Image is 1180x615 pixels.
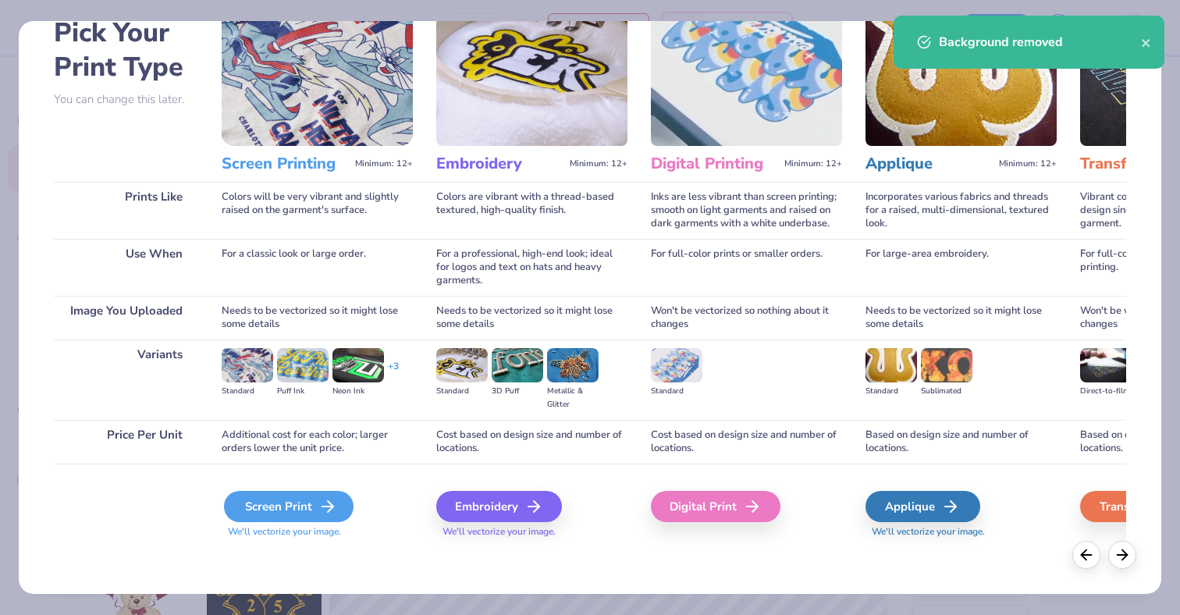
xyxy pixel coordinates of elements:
[492,348,543,382] img: 3D Puff
[651,182,842,239] div: Inks are less vibrant than screen printing; smooth on light garments and raised on dark garments ...
[436,525,627,539] span: We'll vectorize your image.
[222,154,349,174] h3: Screen Printing
[865,296,1057,339] div: Needs to be vectorized so it might lose some details
[54,182,198,239] div: Prints Like
[436,239,627,296] div: For a professional, high-end look; ideal for logos and text on hats and heavy garments.
[547,348,599,382] img: Metallic & Glitter
[651,154,778,174] h3: Digital Printing
[570,158,627,169] span: Minimum: 12+
[277,385,329,398] div: Puff Ink
[54,296,198,339] div: Image You Uploaded
[865,239,1057,296] div: For large-area embroidery.
[54,93,198,106] p: You can change this later.
[222,525,413,539] span: We'll vectorize your image.
[277,348,329,382] img: Puff Ink
[547,385,599,411] div: Metallic & Glitter
[865,154,993,174] h3: Applique
[388,360,399,386] div: + 3
[332,385,384,398] div: Neon Ink
[54,239,198,296] div: Use When
[921,385,972,398] div: Sublimated
[436,491,562,522] div: Embroidery
[1141,33,1152,52] button: close
[865,385,917,398] div: Standard
[865,348,917,382] img: Standard
[436,154,563,174] h3: Embroidery
[651,491,780,522] div: Digital Print
[54,339,198,420] div: Variants
[222,296,413,339] div: Needs to be vectorized so it might lose some details
[939,33,1141,52] div: Background removed
[1080,348,1132,382] img: Direct-to-film
[865,420,1057,464] div: Based on design size and number of locations.
[865,491,980,522] div: Applique
[651,296,842,339] div: Won't be vectorized so nothing about it changes
[865,525,1057,539] span: We'll vectorize your image.
[355,158,413,169] span: Minimum: 12+
[651,239,842,296] div: For full-color prints or smaller orders.
[222,420,413,464] div: Additional cost for each color; larger orders lower the unit price.
[54,16,198,84] h2: Pick Your Print Type
[436,296,627,339] div: Needs to be vectorized so it might lose some details
[999,158,1057,169] span: Minimum: 12+
[224,491,354,522] div: Screen Print
[436,420,627,464] div: Cost based on design size and number of locations.
[332,348,384,382] img: Neon Ink
[222,348,273,382] img: Standard
[54,420,198,464] div: Price Per Unit
[436,348,488,382] img: Standard
[1080,385,1132,398] div: Direct-to-film
[921,348,972,382] img: Sublimated
[865,182,1057,239] div: Incorporates various fabrics and threads for a raised, multi-dimensional, textured look.
[222,385,273,398] div: Standard
[651,385,702,398] div: Standard
[436,385,488,398] div: Standard
[222,182,413,239] div: Colors will be very vibrant and slightly raised on the garment's surface.
[492,385,543,398] div: 3D Puff
[436,182,627,239] div: Colors are vibrant with a thread-based textured, high-quality finish.
[222,239,413,296] div: For a classic look or large order.
[784,158,842,169] span: Minimum: 12+
[651,348,702,382] img: Standard
[651,420,842,464] div: Cost based on design size and number of locations.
